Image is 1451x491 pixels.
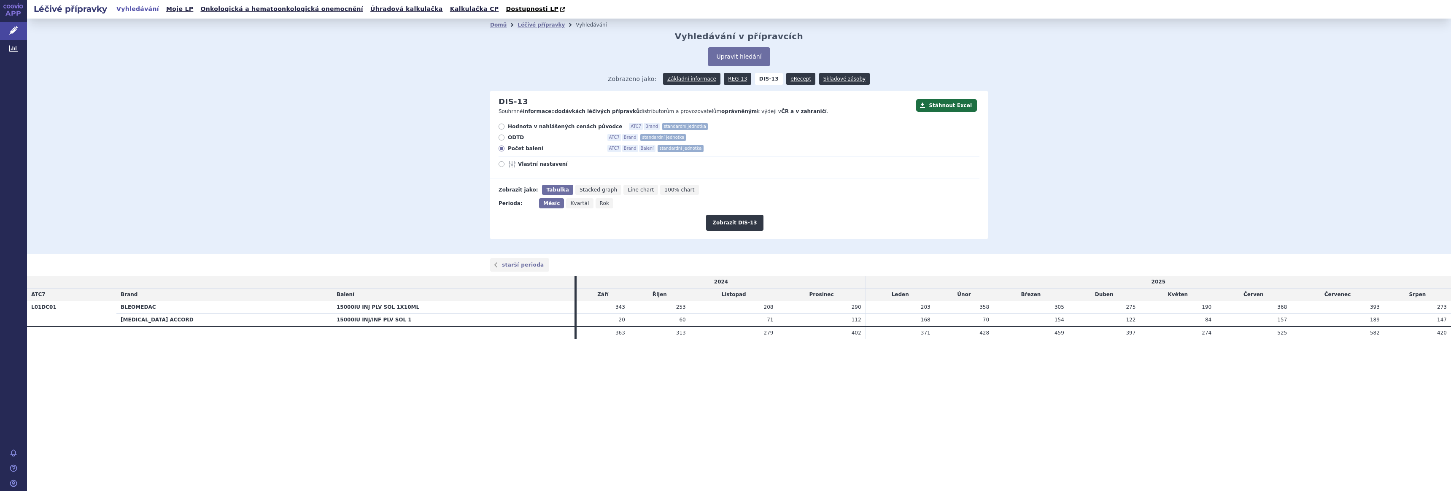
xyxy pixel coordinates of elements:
[1068,289,1140,301] td: Duben
[508,123,622,130] span: Hodnota v nahlášených cenách původce
[518,161,611,167] span: Vlastní nastavení
[490,258,549,272] a: starší perioda
[508,145,601,152] span: Počet balení
[121,291,138,297] span: Brand
[1277,317,1287,323] span: 157
[622,134,638,141] span: Brand
[767,317,773,323] span: 71
[921,317,930,323] span: 168
[499,97,528,106] h2: DIS-13
[852,330,861,336] span: 402
[639,145,655,152] span: Balení
[607,145,621,152] span: ATC7
[570,200,589,206] span: Kvartál
[1370,317,1380,323] span: 189
[663,73,720,85] a: Základní informace
[543,200,560,206] span: Měsíc
[600,200,610,206] span: Rok
[786,73,815,85] a: eRecept
[708,47,770,66] button: Upravit hledání
[662,123,708,130] span: standardní jednotka
[577,276,866,288] td: 2024
[979,330,989,336] span: 428
[198,3,366,15] a: Onkologická a hematoonkologická onemocnění
[690,289,778,301] td: Listopad
[1202,330,1211,336] span: 274
[629,289,690,301] td: Říjen
[555,108,640,114] strong: dodávkách léčivých přípravků
[518,22,565,28] a: Léčivé přípravky
[114,3,162,15] a: Vyhledávání
[164,3,196,15] a: Moje LP
[866,276,1451,288] td: 2025
[27,301,116,326] th: L01DC01
[1437,330,1447,336] span: 420
[983,317,989,323] span: 70
[576,19,618,31] li: Vyhledávání
[640,134,686,141] span: standardní jednotka
[615,304,625,310] span: 343
[1202,304,1211,310] span: 190
[629,123,643,130] span: ATC7
[664,187,694,193] span: 100% chart
[993,289,1068,301] td: Březen
[675,31,804,41] h2: Vyhledávání v přípravcích
[764,304,774,310] span: 208
[490,22,507,28] a: Domů
[546,187,569,193] span: Tabulka
[935,289,993,301] td: Únor
[676,304,686,310] span: 253
[921,330,930,336] span: 371
[607,134,621,141] span: ATC7
[979,304,989,310] span: 358
[448,3,502,15] a: Kalkulačka CP
[116,313,332,326] th: [MEDICAL_DATA] ACCORD
[332,301,574,313] th: 15000IU INJ PLV SOL 1X10ML
[622,145,638,152] span: Brand
[781,108,827,114] strong: ČR a v zahraničí
[658,145,703,152] span: standardní jednotka
[777,289,866,301] td: Prosinec
[866,289,935,301] td: Leden
[755,73,783,85] strong: DIS-13
[608,73,657,85] span: Zobrazeno jako:
[619,317,625,323] span: 20
[615,330,625,336] span: 363
[921,304,930,310] span: 203
[368,3,445,15] a: Úhradová kalkulačka
[1126,330,1135,336] span: 397
[27,3,114,15] h2: Léčivé přípravky
[644,123,660,130] span: Brand
[499,198,535,208] div: Perioda:
[852,317,861,323] span: 112
[724,73,751,85] a: REG-13
[676,330,686,336] span: 313
[852,304,861,310] span: 290
[577,289,629,301] td: Září
[706,215,763,231] button: Zobrazit DIS-13
[337,291,354,297] span: Balení
[499,108,912,115] p: Souhrnné o distributorům a provozovatelům k výdeji v .
[580,187,617,193] span: Stacked graph
[31,291,46,297] span: ATC7
[1055,304,1064,310] span: 305
[764,330,774,336] span: 279
[1277,304,1287,310] span: 368
[628,187,654,193] span: Line chart
[1437,304,1447,310] span: 273
[503,3,569,15] a: Dostupnosti LP
[332,313,574,326] th: 15000IU INJ/INF PLV SOL 1
[1055,317,1064,323] span: 154
[916,99,977,112] button: Stáhnout Excel
[1126,304,1135,310] span: 275
[116,301,332,313] th: BLEOMEDAC
[506,5,558,12] span: Dostupnosti LP
[679,317,685,323] span: 60
[819,73,870,85] a: Skladové zásoby
[1370,304,1380,310] span: 393
[1140,289,1216,301] td: Květen
[1384,289,1451,301] td: Srpen
[1216,289,1291,301] td: Červen
[1291,289,1384,301] td: Červenec
[523,108,552,114] strong: informace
